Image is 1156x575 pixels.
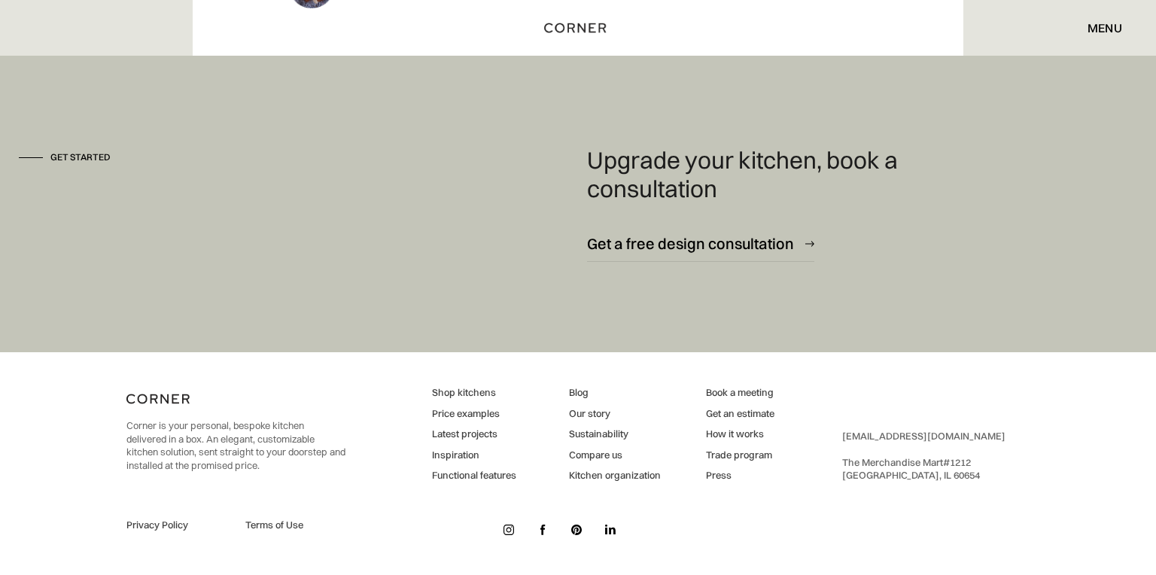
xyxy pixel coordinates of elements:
[569,469,661,482] a: Kitchen organization
[432,427,516,441] a: Latest projects
[1088,22,1122,34] div: menu
[50,151,111,164] div: Get started
[569,449,661,462] a: Compare us
[706,386,774,400] a: Book a meeting
[842,430,1005,482] div: ‍ The Merchandise Mart #1212 ‍ [GEOGRAPHIC_DATA], IL 60654
[706,449,774,462] a: Trade program
[535,18,622,38] a: home
[569,427,661,441] a: Sustainability
[587,225,814,262] a: Get a free design consultation
[126,419,345,472] p: Corner is your personal, bespoke kitchen delivered in a box. An elegant, customizable kitchen sol...
[126,519,227,532] a: Privacy Policy
[706,469,774,482] a: Press
[842,430,1005,442] a: [EMAIL_ADDRESS][DOMAIN_NAME]
[1072,15,1122,41] div: menu
[569,386,661,400] a: Blog
[245,519,346,532] a: Terms of Use
[432,407,516,421] a: Price examples
[432,469,516,482] a: Functional features
[432,449,516,462] a: Inspiration
[432,386,516,400] a: Shop kitchens
[706,427,774,441] a: How it works
[569,407,661,421] a: Our story
[587,146,960,203] h4: Upgrade your kitchen, book a consultation
[587,233,794,254] div: Get a free design consultation
[706,407,774,421] a: Get an estimate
